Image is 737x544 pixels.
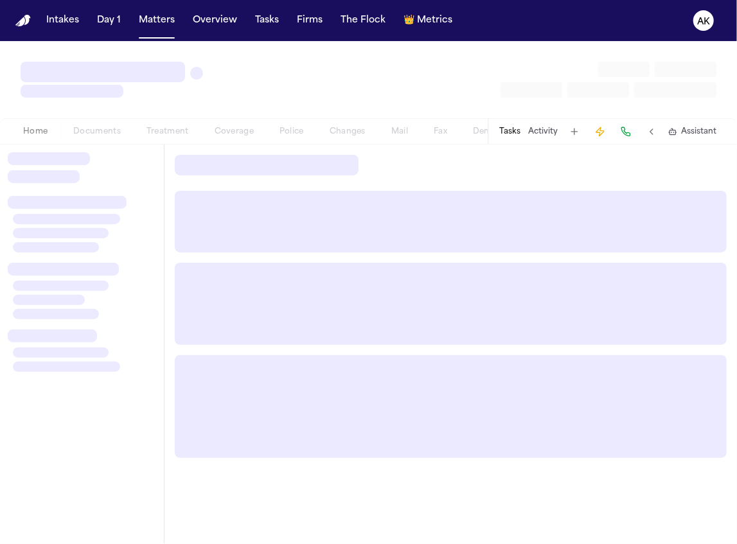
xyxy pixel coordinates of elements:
button: Make a Call [617,123,635,141]
button: crownMetrics [398,9,457,32]
button: Tasks [499,127,520,137]
button: Matters [134,9,180,32]
button: Overview [188,9,242,32]
button: Day 1 [92,9,126,32]
button: Assistant [668,127,716,137]
button: The Flock [335,9,391,32]
button: Create Immediate Task [591,123,609,141]
span: Assistant [681,127,716,137]
button: Intakes [41,9,84,32]
button: Activity [528,127,558,137]
img: Finch Logo [15,15,31,27]
button: Firms [292,9,328,32]
a: Home [15,15,31,27]
button: Tasks [250,9,284,32]
button: Add Task [565,123,583,141]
